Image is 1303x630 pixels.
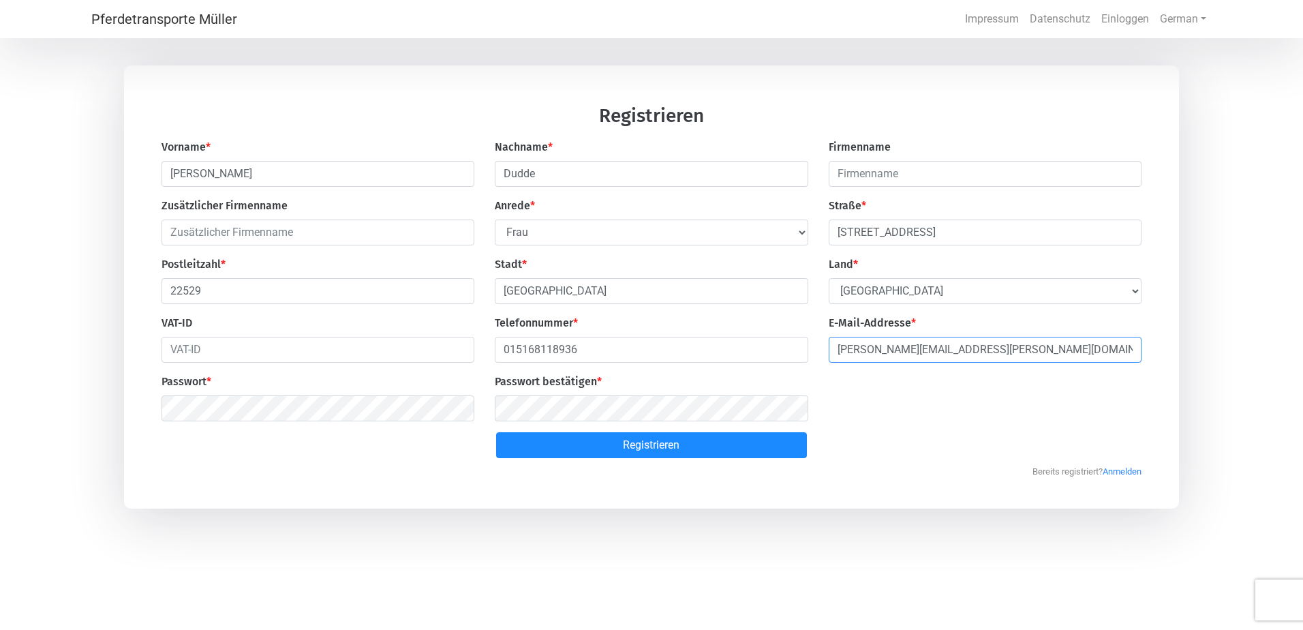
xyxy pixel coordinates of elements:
label: Straße [829,198,866,214]
label: Anrede [495,198,535,214]
a: Anmelden [1103,460,1141,477]
label: E-Mail-Addresse [829,315,916,331]
a: Pferdetransporte Müller [91,5,237,33]
input: Postleitzahl [162,278,475,304]
input: Stadt [495,278,808,304]
label: Postleitzahl [162,256,226,273]
a: Datenschutz [1024,5,1096,33]
input: Nachname [495,161,808,187]
input: E-Mail-Addresse [829,337,1142,363]
label: Land [829,256,858,273]
input: VAT-ID [162,337,475,363]
label: Telefonnummer [495,315,578,331]
label: Vorname [162,139,211,155]
a: German [1154,5,1212,33]
a: Einloggen [1096,5,1154,33]
input: Zusätzlicher Firmenname [162,220,475,245]
label: Passwort bestätigen [495,374,602,390]
input: Telefonnummer [495,337,808,363]
label: Stadt [495,256,527,273]
input: Straße [829,220,1142,245]
label: Nachname [495,139,553,155]
label: Zusätzlicher Firmenname [162,198,288,214]
input: Vorname [162,161,475,187]
p: Bereits registriert ? [162,458,1142,479]
label: Firmenname [829,139,891,155]
input: Firmenname [829,161,1142,187]
label: Passwort [162,374,211,390]
a: Impressum [960,5,1024,33]
label: VAT-ID [162,315,192,331]
h3: Registrieren [162,106,1142,139]
button: Registrieren [496,432,806,458]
